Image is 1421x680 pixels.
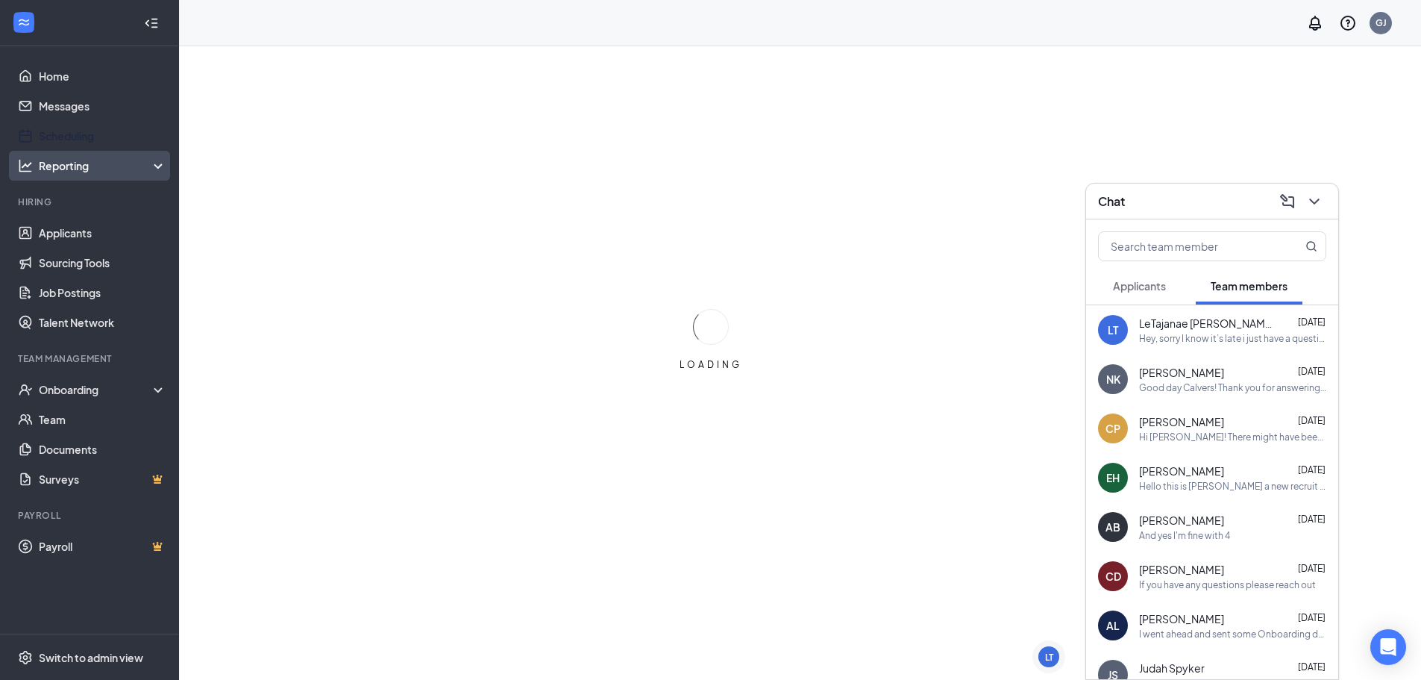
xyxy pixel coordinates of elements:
[39,434,166,464] a: Documents
[1105,569,1121,584] div: CD
[18,382,33,397] svg: UserCheck
[1139,365,1224,380] span: [PERSON_NAME]
[39,531,166,561] a: PayrollCrown
[18,158,33,173] svg: Analysis
[1279,193,1296,210] svg: ComposeMessage
[1139,628,1326,640] div: I went ahead and sent some Onboarding documents as well, If you could complete those before your ...
[1099,232,1276,261] input: Search team member
[1105,520,1120,534] div: AB
[1106,372,1120,387] div: NK
[1105,421,1120,436] div: CP
[1139,529,1230,542] div: And yes I'm fine with 4
[1298,612,1326,623] span: [DATE]
[39,405,166,434] a: Team
[1098,193,1125,210] h3: Chat
[1298,514,1326,525] span: [DATE]
[39,278,166,308] a: Job Postings
[1045,651,1053,664] div: LT
[1302,190,1326,213] button: ChevronDown
[1139,661,1205,676] span: Judah Spyker
[1139,431,1326,443] div: Hi [PERSON_NAME]! There might have been a miscommunication on my end, if you are still interested...
[39,61,166,91] a: Home
[1276,190,1299,213] button: ComposeMessage
[39,91,166,121] a: Messages
[39,382,154,397] div: Onboarding
[1305,240,1317,252] svg: MagnifyingGlass
[1139,414,1224,429] span: [PERSON_NAME]
[1139,578,1316,591] div: If you have any questions please reach out
[1298,661,1326,673] span: [DATE]
[1298,415,1326,426] span: [DATE]
[1139,316,1273,331] span: LeTajanae [PERSON_NAME]
[16,15,31,30] svg: WorkstreamLogo
[1139,513,1224,528] span: [PERSON_NAME]
[1211,279,1287,293] span: Team members
[18,196,163,208] div: Hiring
[1139,480,1326,493] div: Hello this is [PERSON_NAME] a new recruit at your [PERSON_NAME]. I was wondering if I could speak...
[1139,464,1224,478] span: [PERSON_NAME]
[1108,322,1118,337] div: LT
[1113,279,1166,293] span: Applicants
[18,509,163,522] div: Payroll
[1375,16,1387,29] div: GJ
[674,358,748,371] div: LOADING
[1370,629,1406,665] div: Open Intercom Messenger
[39,464,166,494] a: SurveysCrown
[39,218,166,248] a: Applicants
[144,16,159,31] svg: Collapse
[39,248,166,278] a: Sourcing Tools
[18,352,163,365] div: Team Management
[1139,611,1224,626] span: [PERSON_NAME]
[1306,14,1324,32] svg: Notifications
[1106,470,1120,485] div: EH
[1298,316,1326,328] span: [DATE]
[1139,332,1326,345] div: Hey, sorry I know it’s late i just have a question about the two forms of ID. Would it be okay if...
[1106,618,1120,633] div: AL
[1139,562,1224,577] span: [PERSON_NAME]
[39,308,166,337] a: Talent Network
[1139,381,1326,394] div: Good day Calvers! Thank you for answering me. Yes, I can meet you [DATE]
[1298,366,1326,377] span: [DATE]
[1339,14,1357,32] svg: QuestionInfo
[39,650,143,665] div: Switch to admin view
[1305,193,1323,210] svg: ChevronDown
[39,121,166,151] a: Scheduling
[18,650,33,665] svg: Settings
[1298,563,1326,574] span: [DATE]
[39,158,167,173] div: Reporting
[1298,464,1326,475] span: [DATE]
